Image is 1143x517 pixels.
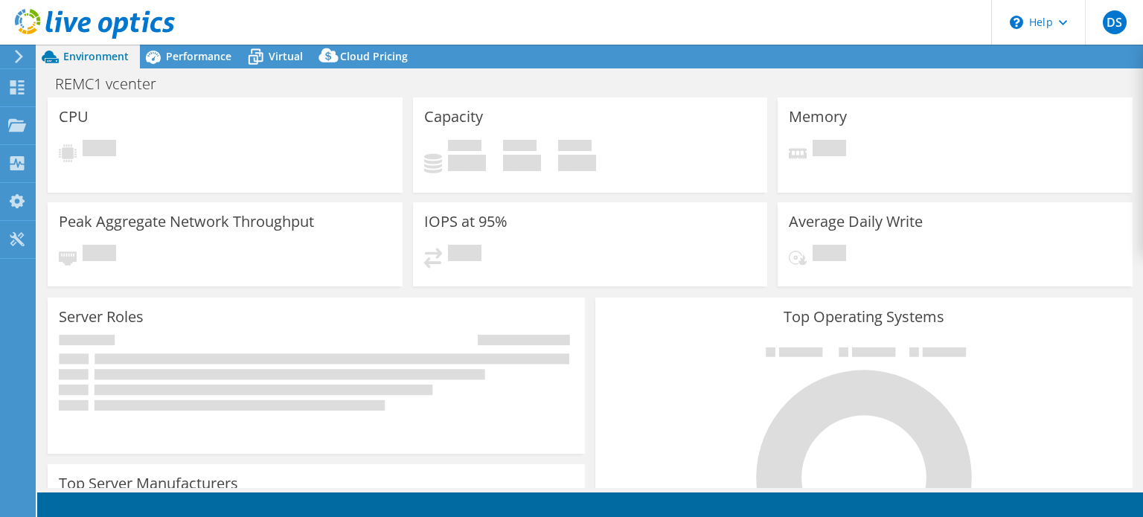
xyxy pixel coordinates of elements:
h3: Server Roles [59,309,144,325]
h4: 0 GiB [448,155,486,171]
h1: REMC1 vcenter [48,76,179,92]
span: Used [448,140,481,155]
h4: 0 GiB [503,155,541,171]
span: Environment [63,49,129,63]
h3: Capacity [424,109,483,125]
h3: Average Daily Write [789,213,923,230]
span: Performance [166,49,231,63]
h3: Peak Aggregate Network Throughput [59,213,314,230]
h3: Top Server Manufacturers [59,475,238,492]
span: DS [1103,10,1127,34]
h3: Memory [789,109,847,125]
span: Virtual [269,49,303,63]
h3: CPU [59,109,89,125]
span: Free [503,140,537,155]
h3: Top Operating Systems [606,309,1121,325]
svg: \n [1010,16,1023,29]
span: Pending [813,140,846,160]
span: Pending [83,245,116,265]
span: Pending [813,245,846,265]
span: Pending [83,140,116,160]
h3: IOPS at 95% [424,213,508,230]
span: Cloud Pricing [340,49,408,63]
span: Pending [448,245,481,265]
span: Total [558,140,592,155]
h4: 0 GiB [558,155,596,171]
